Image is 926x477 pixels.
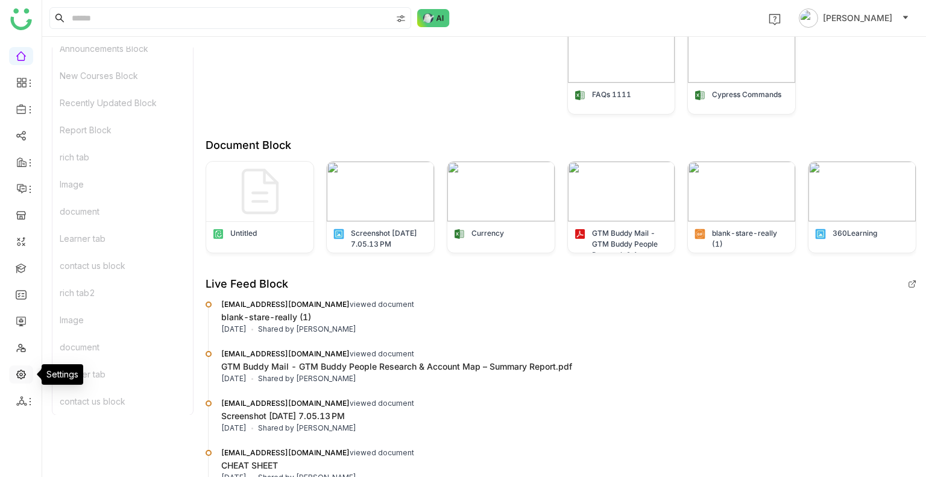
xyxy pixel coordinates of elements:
[808,162,916,221] img: 68c13eb55327bc3c43c441b7
[712,228,789,250] div: blank-stare-really (1)
[206,139,291,151] div: Document Block
[230,228,257,239] div: Untitled
[417,9,450,27] img: ask-buddy-normal.svg
[52,89,193,116] div: Recently Updated Block
[568,162,675,221] img: 68c41ab673061363068870e3
[694,89,706,101] img: xlsx.svg
[230,162,290,221] img: default-img.svg
[799,8,818,28] img: avatar
[52,171,193,198] div: Image
[221,300,414,309] span: viewed document
[221,312,311,322] a: blank-stare-really (1)
[52,306,193,333] div: Image
[221,300,350,309] span: [EMAIL_ADDRESS][DOMAIN_NAME]
[221,349,414,358] span: viewed document
[52,361,193,388] div: Learner tab
[796,8,912,28] button: [PERSON_NAME]
[396,14,406,24] img: search-type.svg
[42,364,83,385] div: Settings
[327,162,434,221] img: 68c971e652e66838b951db03
[52,252,193,279] div: contact us block
[52,279,193,306] div: rich tab2
[688,23,795,83] img: 68d2842dd83d613a59cf6050
[823,11,892,25] span: [PERSON_NAME]
[52,116,193,144] div: Report Block
[471,228,504,239] div: Currency
[221,349,350,358] span: [EMAIL_ADDRESS][DOMAIN_NAME]
[447,162,555,221] img: 68ca5f91e96c8214a3b3c5ab
[351,228,428,250] div: Screenshot [DATE] 7.05.13 PM
[206,277,288,290] div: Live Feed Block
[221,411,345,421] a: Screenshot [DATE] 7.05.13 PM
[221,460,278,470] a: CHEAT SHEET
[592,89,631,100] div: FAQs 1111
[688,162,795,221] img: 68c140145327bc3c43c44e8e
[52,333,193,361] div: document
[333,228,345,240] img: png.svg
[52,198,193,225] div: document
[258,373,356,384] div: Shared by [PERSON_NAME]
[694,228,706,240] img: gif.svg
[221,448,350,457] span: [EMAIL_ADDRESS][DOMAIN_NAME]
[453,228,465,240] img: xlsx.svg
[10,8,32,30] img: logo
[814,228,827,240] img: png.svg
[52,225,193,252] div: Learner tab
[769,13,781,25] img: help.svg
[221,423,247,434] div: [DATE]
[221,448,414,457] span: viewed document
[52,62,193,89] div: New Courses Block
[52,144,193,171] div: rich tab
[221,373,247,384] div: [DATE]
[52,35,193,62] div: Announcements Block
[221,399,414,408] span: viewed document
[712,89,781,100] div: Cypress Commands
[258,423,356,434] div: Shared by [PERSON_NAME]
[221,324,247,335] div: [DATE]
[212,228,224,240] img: paper.svg
[52,388,193,415] div: contact us block
[221,361,572,371] a: GTM Buddy Mail - GTM Buddy People Research & Account Map – Summary Report.pdf
[574,89,586,101] img: xlsx.svg
[568,23,675,83] img: 68d275cfd83d613a59cf5f59
[574,228,586,240] img: pdf.svg
[221,399,350,408] span: [EMAIL_ADDRESS][DOMAIN_NAME]
[592,228,669,258] div: GTM Buddy Mail - GTM Buddy People Research & Account Map – Summary Report.pdf
[258,324,356,335] div: Shared by [PERSON_NAME]
[833,228,877,239] div: 360Learning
